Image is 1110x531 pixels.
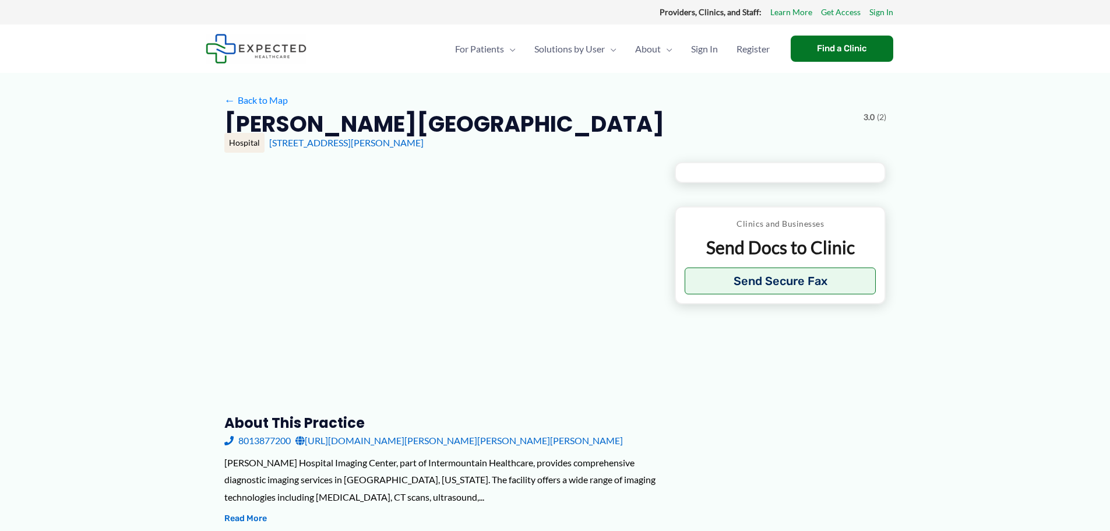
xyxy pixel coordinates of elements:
[446,29,779,69] nav: Primary Site Navigation
[660,7,762,17] strong: Providers, Clinics, and Staff:
[821,5,861,20] a: Get Access
[206,34,306,64] img: Expected Healthcare Logo - side, dark font, small
[224,454,656,506] div: [PERSON_NAME] Hospital Imaging Center, part of Intermountain Healthcare, provides comprehensive d...
[791,36,893,62] a: Find a Clinic
[661,29,672,69] span: Menu Toggle
[224,133,265,153] div: Hospital
[685,268,876,294] button: Send Secure Fax
[525,29,626,69] a: Solutions by UserMenu Toggle
[446,29,525,69] a: For PatientsMenu Toggle
[224,92,288,109] a: ←Back to Map
[455,29,504,69] span: For Patients
[224,94,235,106] span: ←
[685,216,876,231] p: Clinics and Businesses
[626,29,682,69] a: AboutMenu Toggle
[635,29,661,69] span: About
[864,110,875,125] span: 3.0
[737,29,770,69] span: Register
[224,414,656,432] h3: About this practice
[691,29,718,69] span: Sign In
[877,110,886,125] span: (2)
[295,432,623,449] a: [URL][DOMAIN_NAME][PERSON_NAME][PERSON_NAME][PERSON_NAME]
[685,236,876,259] p: Send Docs to Clinic
[224,110,664,138] h2: [PERSON_NAME][GEOGRAPHIC_DATA]
[269,137,424,148] a: [STREET_ADDRESS][PERSON_NAME]
[770,5,812,20] a: Learn More
[224,512,267,526] button: Read More
[504,29,516,69] span: Menu Toggle
[224,432,291,449] a: 8013877200
[682,29,727,69] a: Sign In
[869,5,893,20] a: Sign In
[605,29,616,69] span: Menu Toggle
[727,29,779,69] a: Register
[534,29,605,69] span: Solutions by User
